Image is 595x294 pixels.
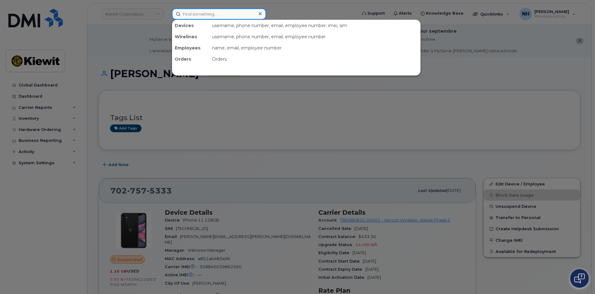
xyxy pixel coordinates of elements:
div: name, email, employee number [210,42,420,54]
img: Open chat [574,273,585,283]
div: username, phone number, email, employee number, imei, sim [210,20,420,31]
div: Employees [172,42,210,54]
div: Orders [172,54,210,65]
div: Orders [210,54,420,65]
div: Devices [172,20,210,31]
div: Wirelines [172,31,210,42]
div: username, phone number, email, employee number [210,31,420,42]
